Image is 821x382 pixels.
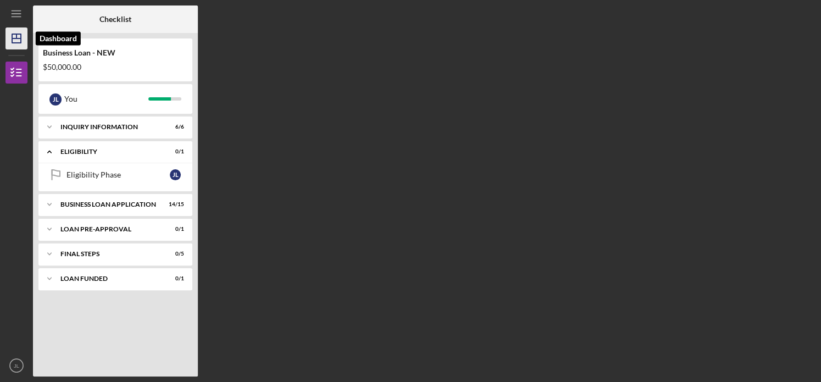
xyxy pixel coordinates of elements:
[170,169,181,180] div: J L
[60,275,157,282] div: LOAN FUNDED
[60,148,157,155] div: ELIGIBILITY
[43,48,188,57] div: Business Loan - NEW
[164,148,184,155] div: 0 / 1
[5,355,27,377] button: JL
[64,90,148,108] div: You
[99,15,131,24] b: Checklist
[60,226,157,232] div: LOAN PRE-APPROVAL
[66,170,170,179] div: Eligibility Phase
[164,226,184,232] div: 0 / 1
[60,124,157,130] div: INQUIRY INFORMATION
[164,201,184,208] div: 14 / 15
[60,201,157,208] div: BUSINESS LOAN APPLICATION
[164,275,184,282] div: 0 / 1
[60,251,157,257] div: FINAL STEPS
[43,63,188,71] div: $50,000.00
[44,164,187,186] a: Eligibility PhaseJL
[49,93,62,106] div: J L
[164,251,184,257] div: 0 / 5
[14,363,20,369] text: JL
[164,124,184,130] div: 6 / 6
